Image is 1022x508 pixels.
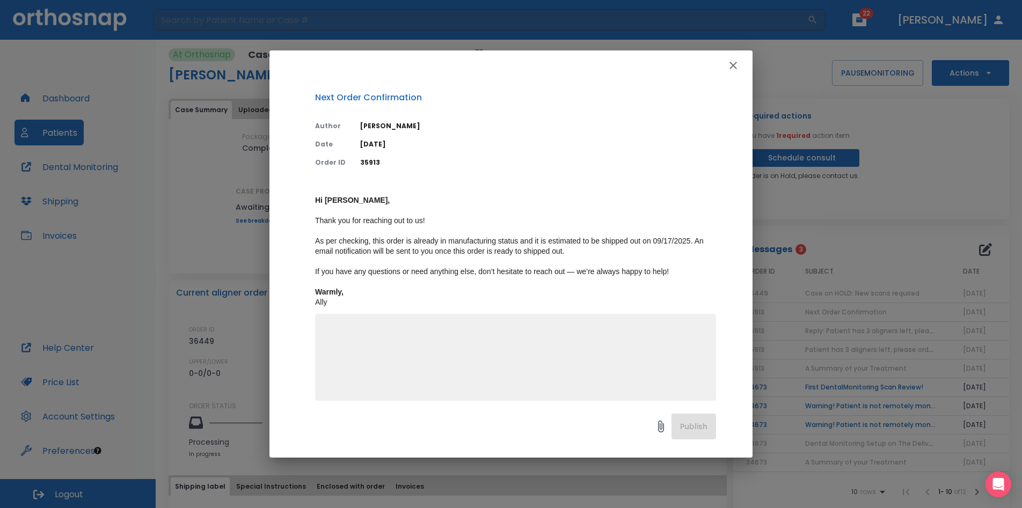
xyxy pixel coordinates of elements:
p: Author [315,121,347,131]
p: [PERSON_NAME] [360,121,716,131]
div: Open Intercom Messenger [985,472,1011,497]
p: [DATE] [360,139,716,149]
p: 35913 [360,158,716,167]
p: Next Order Confirmation [315,91,716,104]
p: Date [315,139,347,149]
strong: Hi [PERSON_NAME], [315,196,390,204]
p: Order ID [315,158,347,167]
strong: ​﻿Warmly, [315,288,344,296]
span: ​ ﻿Thank you for reaching out to us! ​ ﻿As per checking, this order is already in manufacturing s... [315,196,706,306]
